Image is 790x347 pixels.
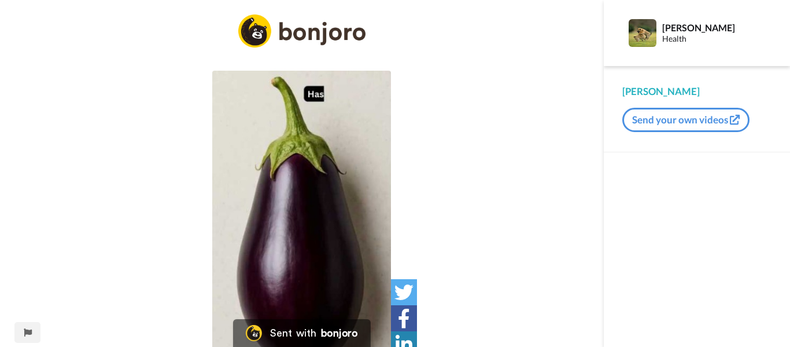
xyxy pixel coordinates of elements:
div: [PERSON_NAME] [622,85,771,98]
div: Health [662,34,771,44]
img: Profile Image [629,19,656,47]
div: [PERSON_NAME] [662,22,771,33]
a: Bonjoro LogoSent withbonjoro [233,319,371,347]
div: bonjoro [321,328,358,338]
button: Send your own videos [622,108,750,132]
img: Bonjoro Logo [246,325,262,341]
div: Sent with [270,328,316,338]
img: logo_full.png [238,14,366,48]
